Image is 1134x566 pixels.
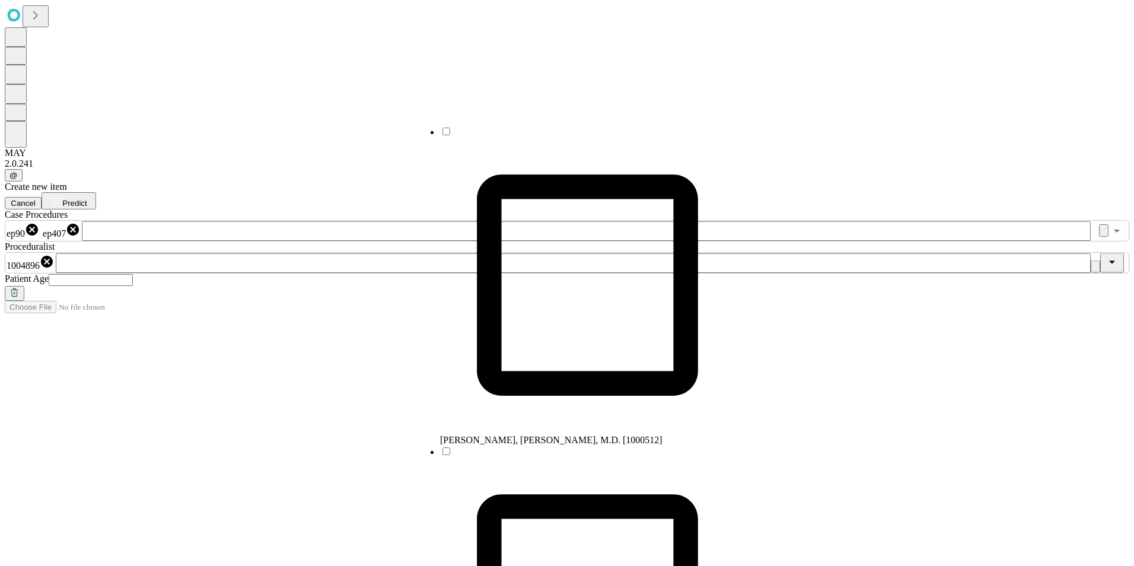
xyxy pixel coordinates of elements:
button: @ [5,169,23,182]
button: Predict [42,192,96,209]
span: Scheduled Procedure [5,209,68,220]
span: Cancel [11,199,36,208]
span: [PERSON_NAME], [PERSON_NAME], M.D. [1000512] [440,435,662,445]
span: Patient Age [5,274,49,284]
button: Clear [1091,260,1100,273]
span: ep407 [43,228,66,239]
span: Create new item [5,182,67,192]
span: Proceduralist [5,241,55,252]
div: 1004896 [7,255,54,271]
span: ep90 [7,228,25,239]
div: 2.0.241 [5,158,1129,169]
div: ep90 [7,222,39,239]
button: Open [1108,222,1125,239]
div: ep407 [43,222,80,239]
span: @ [9,171,18,180]
span: 1004896 [7,260,40,271]
button: Cancel [5,197,42,209]
span: Predict [62,199,87,208]
div: MAY [5,148,1129,158]
button: Clear [1099,224,1108,237]
button: Close [1100,253,1124,273]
